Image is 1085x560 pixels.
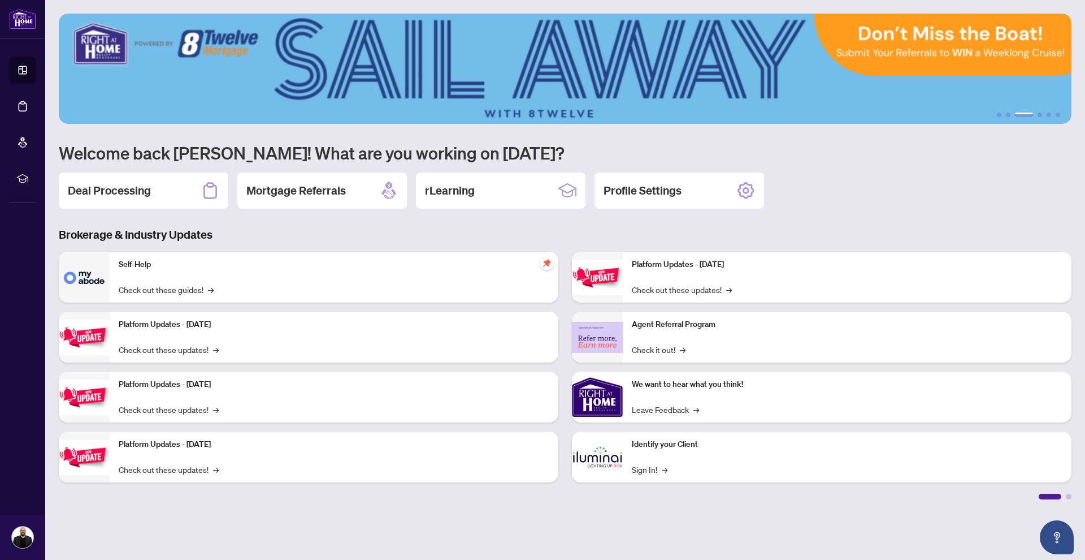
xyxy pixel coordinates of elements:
[680,343,685,356] span: →
[662,463,667,476] span: →
[425,183,475,199] h2: rLearning
[632,259,1062,271] p: Platform Updates - [DATE]
[213,403,219,416] span: →
[632,438,1062,451] p: Identify your Client
[693,403,699,416] span: →
[632,318,1062,331] p: Agent Referral Program
[119,378,549,391] p: Platform Updates - [DATE]
[1047,113,1051,117] button: 5
[726,283,732,296] span: →
[1038,113,1042,117] button: 4
[572,260,623,295] img: Platform Updates - June 23, 2025
[59,14,1071,124] img: Slide 2
[119,343,219,356] a: Check out these updates!→
[632,378,1062,391] p: We want to hear what you think!
[1006,113,1010,117] button: 2
[59,252,110,303] img: Self-Help
[1015,113,1033,117] button: 3
[119,403,219,416] a: Check out these updates!→
[9,8,36,29] img: logo
[604,183,682,199] h2: Profile Settings
[572,372,623,423] img: We want to hear what you think!
[246,183,346,199] h2: Mortgage Referrals
[119,438,549,451] p: Platform Updates - [DATE]
[572,432,623,483] img: Identify your Client
[59,320,110,355] img: Platform Updates - September 16, 2025
[632,283,732,296] a: Check out these updates!→
[632,343,685,356] a: Check it out!→
[213,463,219,476] span: →
[540,256,554,270] span: pushpin
[68,183,151,199] h2: Deal Processing
[213,343,219,356] span: →
[12,527,33,548] img: Profile Icon
[59,440,110,475] img: Platform Updates - July 8, 2025
[632,463,667,476] a: Sign In!→
[997,113,1001,117] button: 1
[1056,113,1060,117] button: 6
[119,283,214,296] a: Check out these guides!→
[208,283,214,296] span: →
[572,322,623,353] img: Agent Referral Program
[632,403,699,416] a: Leave Feedback→
[59,227,1071,243] h3: Brokerage & Industry Updates
[59,142,1071,163] h1: Welcome back [PERSON_NAME]! What are you working on [DATE]?
[1040,520,1074,554] button: Open asap
[119,463,219,476] a: Check out these updates!→
[119,318,549,331] p: Platform Updates - [DATE]
[119,259,549,271] p: Self-Help
[59,380,110,415] img: Platform Updates - July 21, 2025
